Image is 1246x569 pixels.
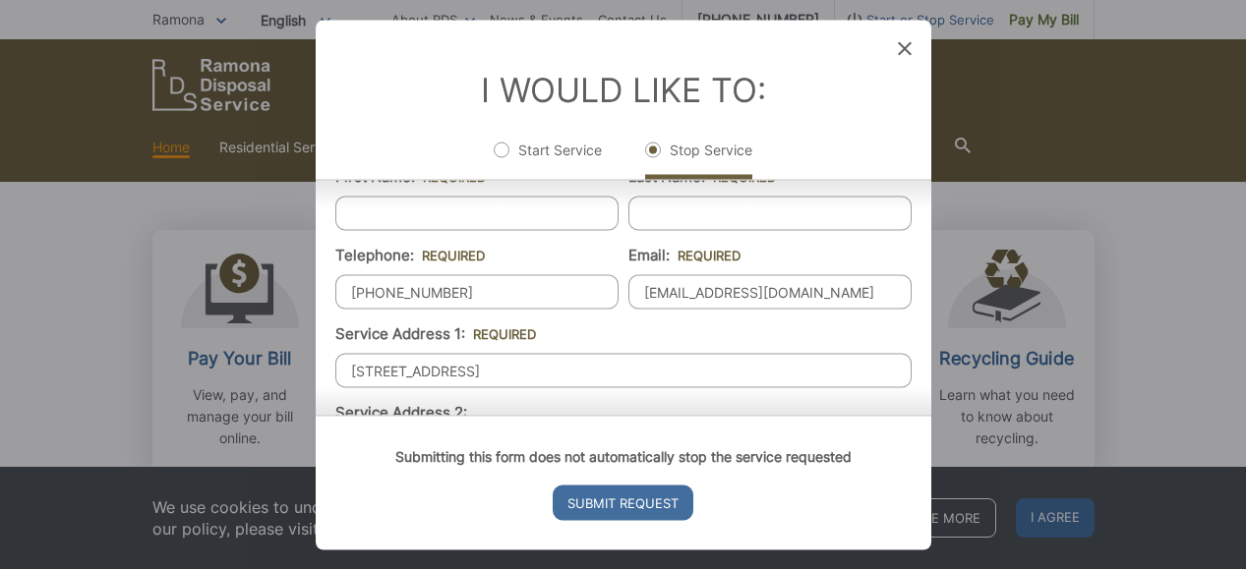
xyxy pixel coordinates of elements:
label: Stop Service [645,140,752,179]
label: Telephone: [335,246,485,263]
input: Submit Request [553,484,693,520]
label: Service Address 1: [335,324,536,342]
label: Start Service [494,140,602,179]
strong: Submitting this form does not automatically stop the service requested [395,447,852,464]
label: Email: [628,246,741,263]
label: I Would Like To: [481,69,766,109]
